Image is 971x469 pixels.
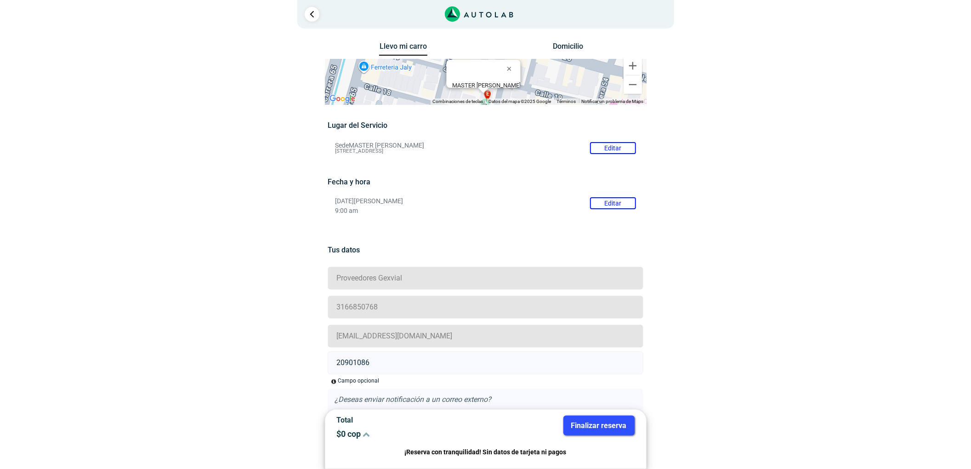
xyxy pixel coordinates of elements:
[544,42,592,55] button: Domicilio
[337,416,479,424] p: Total
[328,351,643,374] input: Radicado
[452,82,520,89] b: MASTER [PERSON_NAME]
[563,416,635,435] button: Finalizar reserva
[338,377,379,385] div: Campo opcional
[433,98,483,105] button: Combinaciones de teclas
[305,7,319,22] a: Ir al paso anterior
[445,9,513,18] a: Link al sitio de autolab
[328,246,643,254] h5: Tus datos
[624,57,642,75] button: Ampliar
[590,197,636,209] button: Editar
[328,121,643,130] h5: Lugar del Servicio
[328,325,643,348] input: Correo electrónico
[379,42,427,56] button: Llevo mi carro
[328,296,643,319] input: Celular
[335,207,636,215] p: 9:00 am
[337,429,479,439] p: $ 0 cop
[328,267,643,290] input: Nombre y apellido
[624,75,642,94] button: Reducir
[489,99,551,104] span: Datos del mapa ©2025 Google
[557,99,576,104] a: Términos
[328,177,643,186] h5: Fecha y hora
[582,99,644,104] a: Notificar un problema de Maps
[327,93,358,105] img: Google
[335,197,636,205] p: [DATE][PERSON_NAME]
[486,91,489,98] span: e
[452,82,520,96] div: [STREET_ADDRESS]
[327,93,358,105] a: Abre esta zona en Google Maps (se abre en una nueva ventana)
[500,57,522,80] button: Cerrar
[337,447,635,458] p: ¡Reserva con tranquilidad! Sin datos de tarjeta ni pagos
